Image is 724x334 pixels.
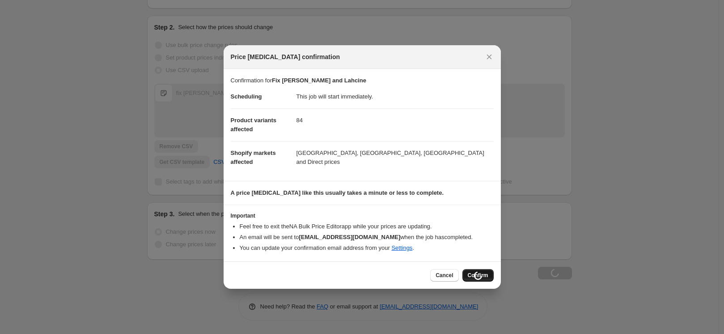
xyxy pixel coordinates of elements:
b: [EMAIL_ADDRESS][DOMAIN_NAME] [299,234,400,240]
span: Cancel [436,272,453,279]
span: Shopify markets affected [231,150,276,165]
button: Close [483,51,495,63]
dd: [GEOGRAPHIC_DATA], [GEOGRAPHIC_DATA], [GEOGRAPHIC_DATA] and Direct prices [296,141,494,174]
b: A price [MEDICAL_DATA] like this usually takes a minute or less to complete. [231,189,444,196]
dd: 84 [296,108,494,132]
p: Confirmation for [231,76,494,85]
button: Cancel [430,269,458,282]
li: You can update your confirmation email address from your . [240,244,494,253]
h3: Important [231,212,494,219]
a: Settings [391,244,412,251]
li: An email will be sent to when the job has completed . [240,233,494,242]
span: Scheduling [231,93,262,100]
li: Feel free to exit the NA Bulk Price Editor app while your prices are updating. [240,222,494,231]
span: Price [MEDICAL_DATA] confirmation [231,52,340,61]
b: Fix [PERSON_NAME] and Lahcine [272,77,366,84]
dd: This job will start immediately. [296,85,494,108]
span: Product variants affected [231,117,277,133]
